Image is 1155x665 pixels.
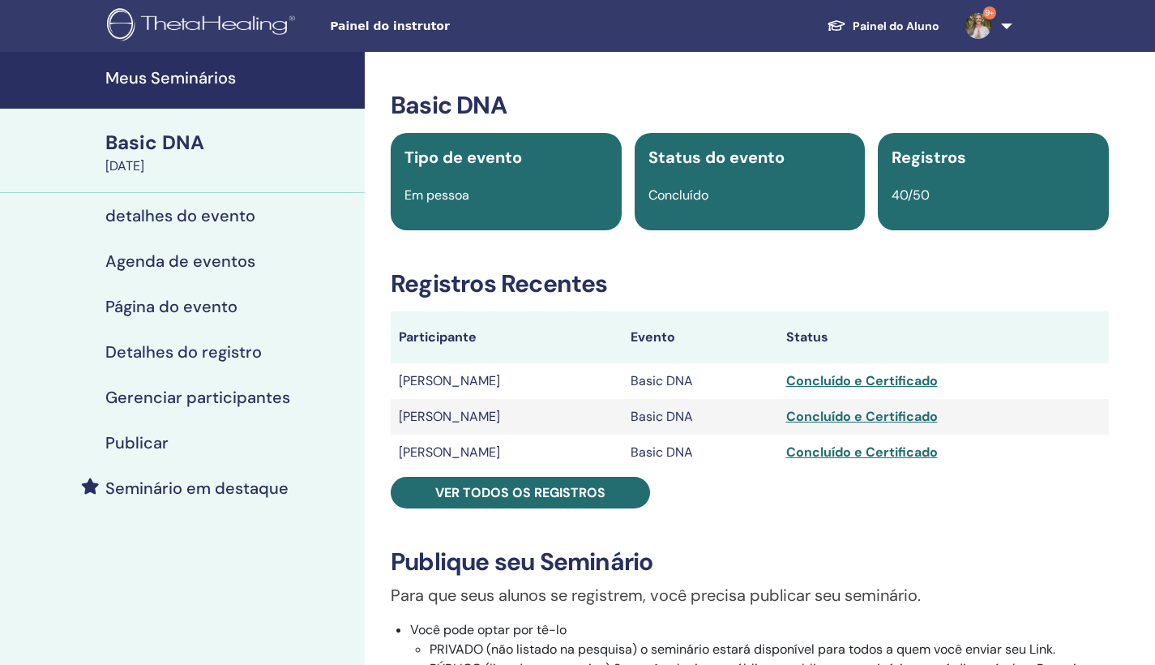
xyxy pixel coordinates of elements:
img: graduation-cap-white.svg [827,19,846,32]
h4: Gerenciar participantes [105,388,290,407]
span: Status do evento [648,147,785,168]
h4: detalhes do evento [105,206,255,225]
span: Tipo de evento [404,147,522,168]
h3: Registros Recentes [391,269,1109,298]
p: Para que seus alunos se registrem, você precisa publicar seu seminário. [391,583,1109,607]
td: Basic DNA [622,363,777,399]
th: Participante [391,311,622,363]
span: Em pessoa [404,187,469,204]
h4: Seminário em destaque [105,478,289,498]
span: Concluído [648,187,708,204]
img: default.jpg [965,13,991,39]
li: PRIVADO (não listado na pesquisa) o seminário estará disponível para todos a quem você enviar seu... [430,640,1109,659]
a: Painel do Aluno [814,11,952,41]
h4: Meus Seminários [105,68,355,88]
h4: Detalhes do registro [105,342,262,362]
a: Ver todos os registros [391,477,650,508]
th: Status [778,311,1109,363]
td: [PERSON_NAME] [391,363,622,399]
span: Registros [892,147,966,168]
h3: Publique seu Seminário [391,547,1109,577]
span: Ver todos os registros [435,484,605,501]
h4: Agenda de eventos [105,251,255,271]
th: Evento [622,311,777,363]
div: Concluído e Certificado [786,371,1101,391]
h4: Página do evento [105,297,237,316]
div: Concluído e Certificado [786,407,1101,427]
img: logo.png [107,8,301,45]
td: Basic DNA [622,399,777,435]
a: Basic DNA[DATE] [96,129,365,176]
span: 40/50 [892,187,930,204]
h3: Basic DNA [391,91,1109,120]
td: [PERSON_NAME] [391,435,622,470]
td: [PERSON_NAME] [391,399,622,435]
div: Basic DNA [105,129,355,157]
span: 9+ [983,6,996,19]
span: Painel do instrutor [330,18,573,35]
td: Basic DNA [622,435,777,470]
div: [DATE] [105,157,355,176]
h4: Publicar [105,433,169,453]
div: Concluído e Certificado [786,443,1101,462]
